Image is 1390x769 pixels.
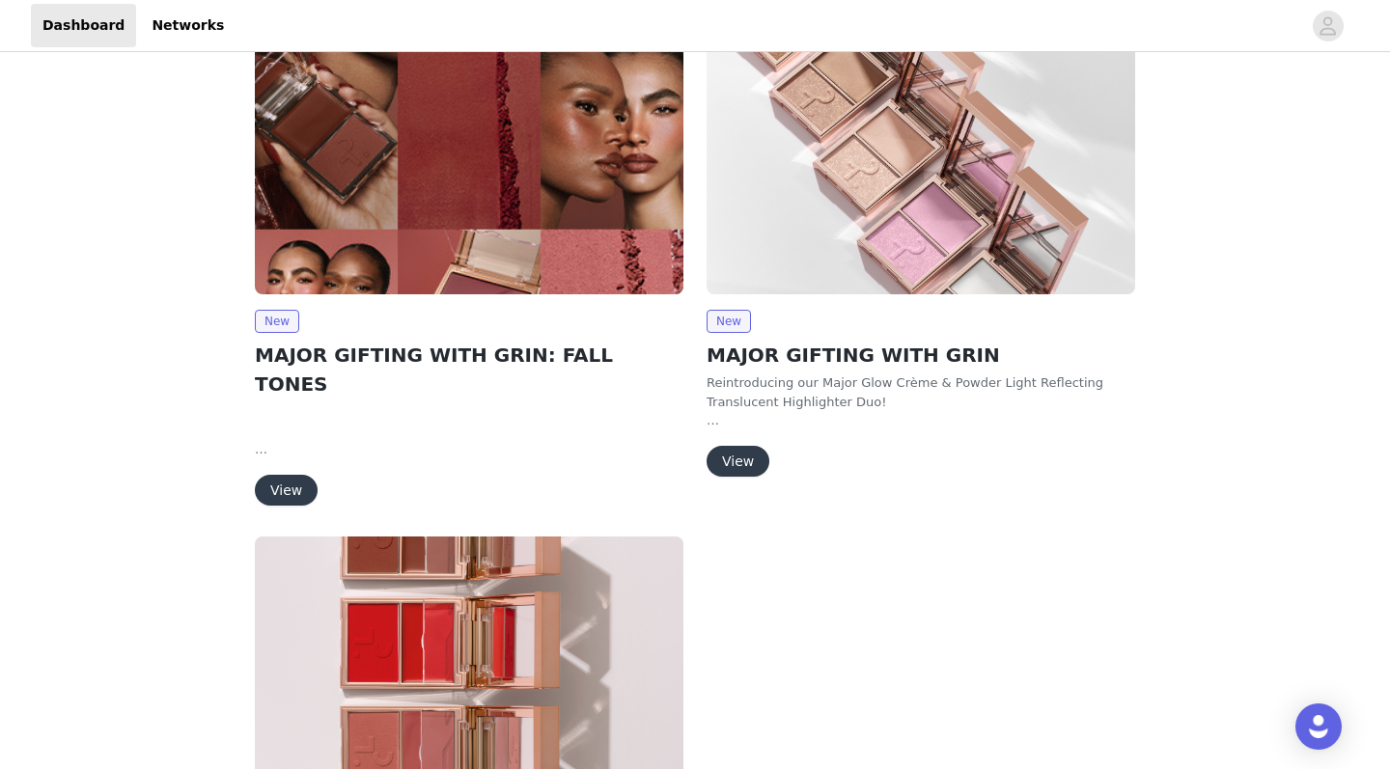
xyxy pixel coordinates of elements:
span: New [255,310,299,333]
a: Networks [140,4,236,47]
a: Dashboard [31,4,136,47]
a: View [707,454,769,469]
a: View [255,483,318,498]
button: View [707,446,769,477]
div: avatar [1319,11,1337,41]
div: Open Intercom Messenger [1295,703,1342,750]
button: View [255,475,318,506]
span: New [707,310,751,333]
p: Reintroducing our Major Glow Crème & Powder Light Reflecting Translucent Highlighter Duo! [707,373,1135,411]
h2: MAJOR GIFTING WITH GRIN [707,341,1135,370]
h2: MAJOR GIFTING WITH GRIN: FALL TONES [255,341,683,398]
